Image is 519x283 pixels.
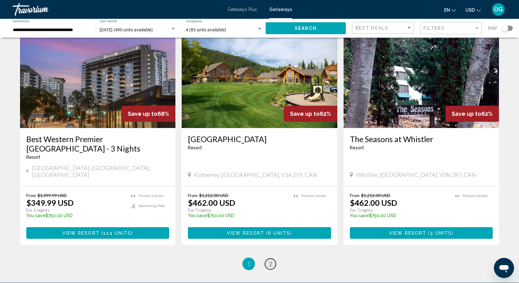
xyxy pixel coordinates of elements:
[26,193,36,198] span: From
[199,193,228,198] span: $1,212.00 USD
[356,25,388,30] span: Best Deals
[268,231,290,236] span: 6 units
[138,194,164,198] span: Fitness Center
[350,145,364,150] span: Resort
[264,231,292,236] span: ( )
[26,134,169,153] a: Best Western Premier [GEOGRAPHIC_DATA] - 3 Nights
[13,3,221,16] a: Travorium
[227,231,264,236] span: View Resort
[26,155,40,160] span: Resort
[389,231,426,236] span: View Resort
[350,227,493,239] button: View Resort(3 units)
[465,8,475,13] span: USD
[20,258,499,270] ul: Pagination
[494,258,514,278] iframe: Button to launch messaging window
[295,26,317,31] span: Search
[188,134,331,144] a: [GEOGRAPHIC_DATA]
[194,171,317,178] span: Kimberley, [GEOGRAPHIC_DATA], V1A 2Y9, CAN
[430,231,452,236] span: 3 units
[426,231,454,236] span: ( )
[26,207,125,213] p: For 3 nights
[356,171,476,178] span: Whistler, [GEOGRAPHIC_DATA], V0N 2R7, CAN
[188,198,235,207] p: $462.00 USD
[188,193,198,198] span: From
[188,145,202,150] span: Resort
[445,106,499,122] div: 62%
[488,24,497,33] span: Map
[100,231,133,236] span: ( )
[284,106,337,122] div: 62%
[350,207,449,213] p: For 7 nights
[188,213,287,218] p: $750.00 USD
[128,110,158,117] span: Save up to
[344,28,499,128] img: ii_saw1.jpg
[356,25,412,31] mat-select: Sort by
[20,28,176,128] img: RN65E01X.jpg
[100,27,153,32] span: [DATE] (490 units available)
[350,213,449,218] p: $750.00 USD
[26,198,74,207] p: $349.99 USD
[452,110,481,117] span: Save up to
[26,213,45,218] span: You save
[182,28,337,128] img: ii_nsl1.jpg
[188,227,331,239] button: View Resort(6 units)
[350,134,493,144] a: The Seasons at Whistler
[247,260,250,267] span: 1
[490,3,506,16] button: User Menu
[26,213,125,218] p: $750.00 USD
[186,27,226,32] span: 4 (83 units available)
[350,193,360,198] span: From
[465,5,481,14] button: Change currency
[301,194,326,198] span: Fitness Center
[420,22,482,35] button: Filter
[38,193,67,198] span: $1,099.99 USD
[62,231,100,236] span: View Resort
[444,8,450,13] span: en
[122,106,175,122] div: 68%
[444,5,456,14] button: Change language
[494,6,503,13] span: OG
[103,231,131,236] span: 124 units
[350,213,369,218] span: You save
[269,260,272,267] span: 2
[188,213,207,218] span: You save
[188,207,287,213] p: For 7 nights
[266,22,346,34] button: Search
[423,26,445,31] span: Filters
[32,164,169,178] span: [GEOGRAPHIC_DATA], [GEOGRAPHIC_DATA], [GEOGRAPHIC_DATA]
[26,227,169,239] button: View Resort(124 units)
[361,193,390,198] span: $1,212.00 USD
[269,7,292,12] a: Getaways
[350,198,397,207] p: $462.00 USD
[290,110,320,117] span: Save up to
[138,204,164,208] span: Swimming Pool
[227,7,257,12] a: Getaways Plus
[463,194,488,198] span: Fitness Center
